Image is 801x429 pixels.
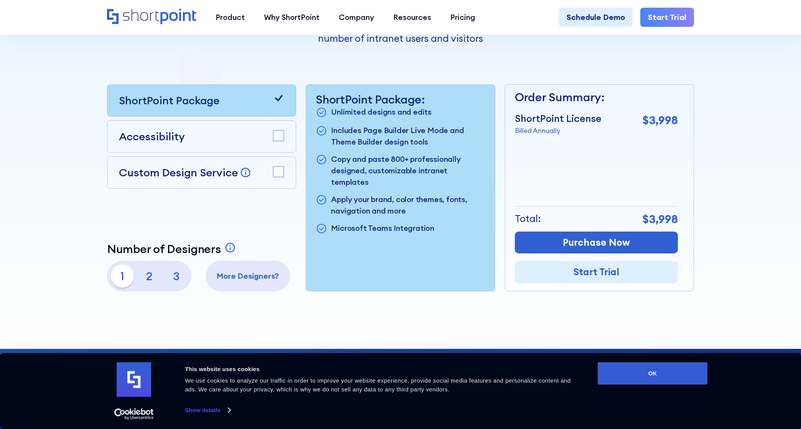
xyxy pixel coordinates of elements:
[598,362,707,385] button: OK
[663,340,801,429] iframe: Chat Widget
[209,270,286,282] p: More Designers?
[643,112,678,129] p: $3,998
[107,242,238,256] a: Number of Designers
[316,92,485,106] p: ShortPoint Package:
[117,362,151,397] img: logo
[119,166,238,179] p: Custom Design Service
[329,8,384,27] a: Company
[185,404,230,416] a: Show details
[515,89,678,106] p: Order Summary:
[515,112,602,126] p: ShortPoint License
[119,128,185,145] p: Accessibility
[450,12,475,23] div: Pricing
[264,12,320,23] div: Why ShortPoint
[185,365,580,374] div: This website uses cookies
[559,8,633,27] a: Schedule Demo
[331,194,485,217] p: Apply your brand, color themes, fonts, navigation and more
[206,8,254,27] a: Product
[101,408,168,420] a: Usercentrics Cookiebot - opens in a new window
[339,12,374,23] div: Company
[331,125,485,148] p: Includes Page Builder Live Mode and Theme Builder design tools
[441,8,485,27] a: Pricing
[515,126,602,136] p: Billed Annually
[331,153,485,188] p: Copy and paste 800+ professionally designed, customizable intranet templates
[119,92,219,108] p: ShortPoint Package
[640,8,694,27] a: Start Trial
[331,222,434,235] p: Microsoft Teams Integration
[165,265,188,288] p: 3
[515,232,678,254] a: Purchase Now
[515,261,678,283] a: Start Trial
[515,212,541,226] p: Total:
[107,242,221,256] p: Number of Designers
[111,265,134,288] p: 1
[254,8,329,27] a: Why ShortPoint
[393,12,431,23] div: Resources
[216,12,245,23] div: Product
[384,8,441,27] a: Resources
[185,377,571,393] span: We use cookies to analyze our traffic in order to improve your website experience, provide social...
[138,265,161,288] p: 2
[331,106,432,119] p: Unlimited designs and edits
[107,9,196,25] a: Home
[643,210,678,228] p: $3,998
